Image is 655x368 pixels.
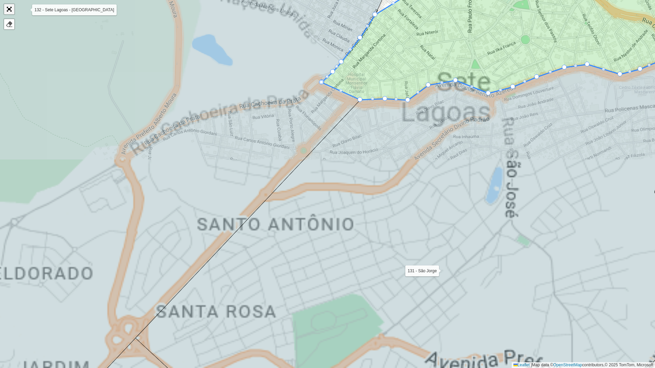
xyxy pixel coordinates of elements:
span: | [531,363,532,367]
div: Map data © contributors,© 2025 TomTom, Microsoft [512,362,655,368]
a: Leaflet [513,363,530,367]
div: Remover camada(s) [4,19,14,29]
a: Abrir mapa em tela cheia [4,4,14,14]
a: OpenStreetMap [553,363,582,367]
